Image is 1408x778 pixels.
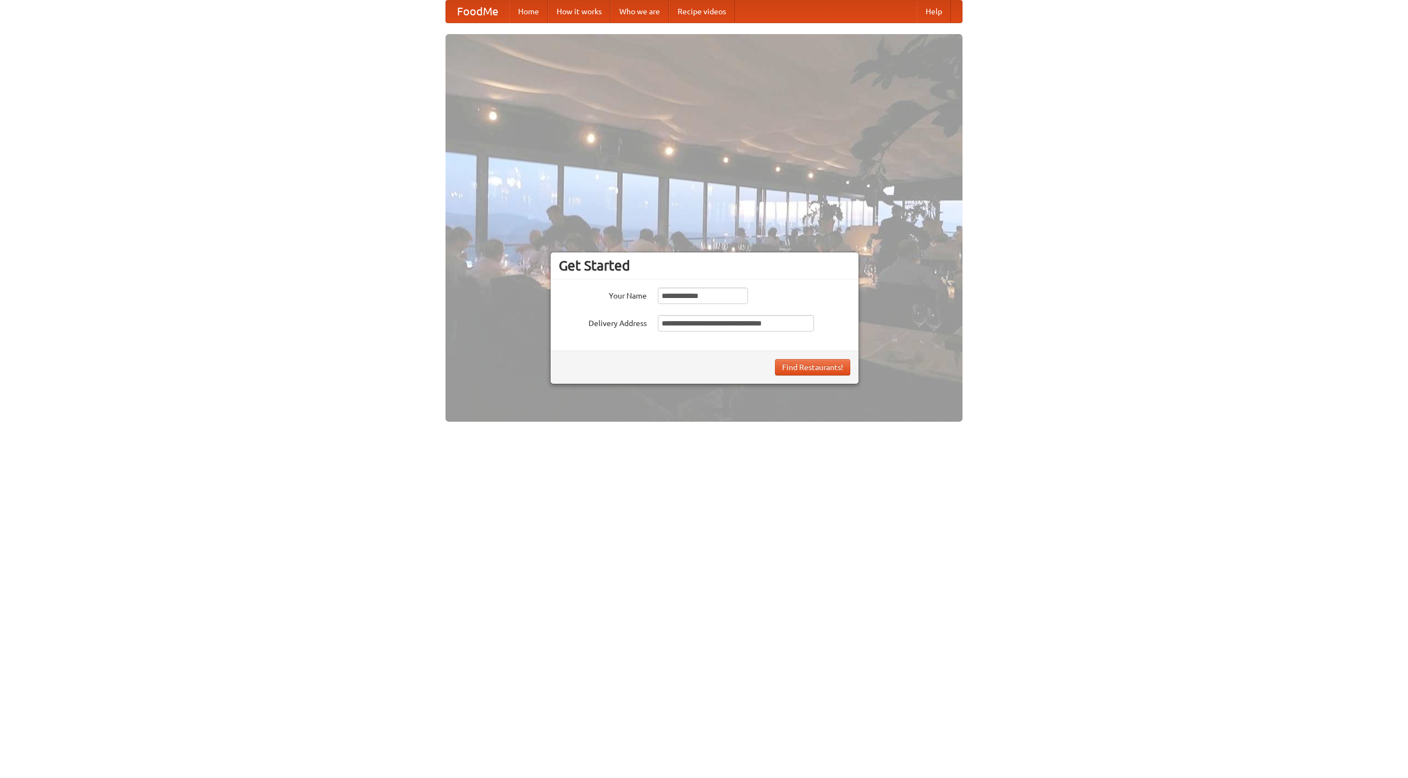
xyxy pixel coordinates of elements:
a: Home [509,1,548,23]
a: FoodMe [446,1,509,23]
button: Find Restaurants! [775,359,850,376]
a: Recipe videos [669,1,735,23]
label: Delivery Address [559,315,647,329]
a: Help [917,1,951,23]
a: Who we are [610,1,669,23]
a: How it works [548,1,610,23]
label: Your Name [559,288,647,301]
h3: Get Started [559,257,850,274]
